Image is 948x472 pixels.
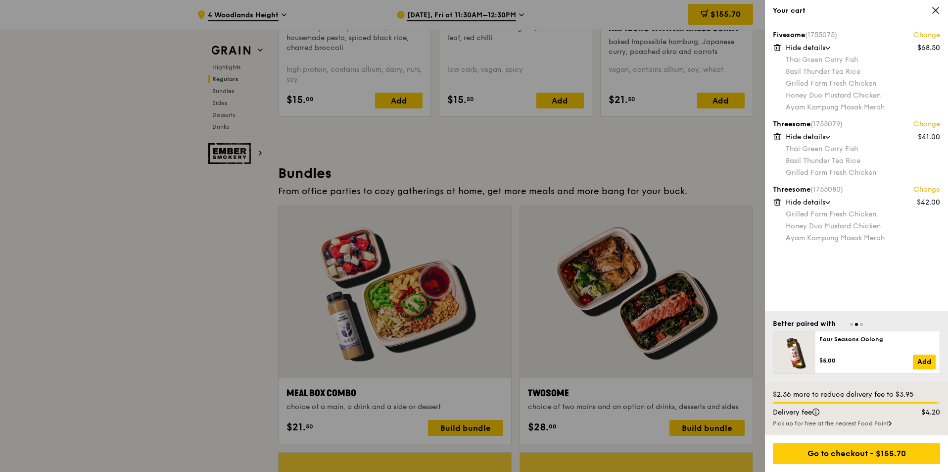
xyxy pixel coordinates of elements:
[786,55,940,65] div: Thai Green Curry Fish
[860,323,863,326] span: Go to slide 3
[786,67,940,77] div: Basil Thunder Tea Rice
[913,355,936,369] a: Add
[913,119,940,129] a: Change
[917,43,940,53] div: $68.50
[917,198,940,208] div: $42.00
[819,357,913,365] div: $5.00
[786,233,940,243] div: Ayam Kampung Masak Merah
[773,319,836,329] div: Better paired with
[810,185,843,194] span: (1755080)
[786,103,940,112] div: Ayam Kampung Masak Merah
[819,335,936,343] div: Four Seasons Oolong
[773,185,940,195] div: Threesome
[773,119,940,129] div: Threesome
[786,210,940,219] div: Grilled Farm Fresh Chicken
[913,185,940,195] a: Change
[786,168,940,178] div: Grilled Farm Fresh Chicken
[773,30,940,40] div: Fivesome
[805,31,837,39] span: (1755075)
[850,323,853,326] span: Go to slide 1
[773,390,940,400] div: $2.36 more to reduce delivery fee to $3.95
[786,44,825,52] span: Hide details
[773,420,940,427] div: Pick up for free at the nearest Food Point
[913,30,940,40] a: Change
[786,133,825,141] span: Hide details
[786,91,940,101] div: Honey Duo Mustard Chicken
[901,408,947,418] div: $4.20
[773,6,940,16] div: Your cart
[786,221,940,231] div: Honey Duo Mustard Chicken
[786,79,940,89] div: Grilled Farm Fresh Chicken
[767,408,901,418] div: Delivery fee
[786,144,940,154] div: Thai Green Curry Fish
[773,443,940,464] div: Go to checkout - $155.70
[786,156,940,166] div: Basil Thunder Tea Rice
[786,198,825,207] span: Hide details
[855,323,858,326] span: Go to slide 2
[918,132,940,142] div: $41.00
[810,120,843,128] span: (1755079)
